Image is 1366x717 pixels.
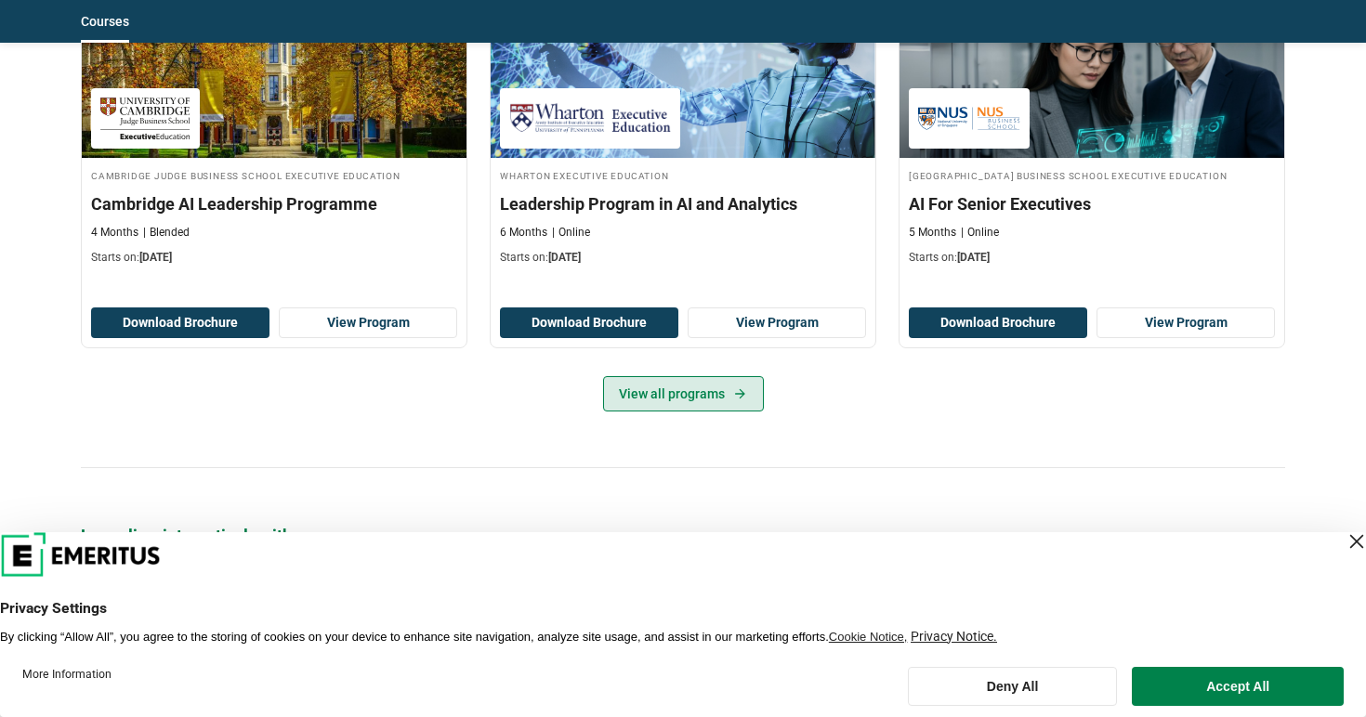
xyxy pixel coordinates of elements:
[509,98,671,139] img: Wharton Executive Education
[81,524,1285,547] p: Learn live, interactively with
[909,250,1275,266] p: Starts on:
[143,225,190,241] p: Blended
[961,225,999,241] p: Online
[909,167,1275,183] h4: [GEOGRAPHIC_DATA] Business School Executive Education
[957,251,990,264] span: [DATE]
[139,251,172,264] span: [DATE]
[91,250,457,266] p: Starts on:
[552,225,590,241] p: Online
[909,192,1275,215] h3: AI For Senior Executives
[91,167,457,183] h4: Cambridge Judge Business School Executive Education
[909,307,1087,339] button: Download Brochure
[500,307,678,339] button: Download Brochure
[100,98,190,139] img: Cambridge Judge Business School Executive Education
[603,376,764,411] a: View all programs
[500,167,866,183] h4: Wharton Executive Education
[91,307,269,339] button: Download Brochure
[918,98,1020,139] img: National University of Singapore Business School Executive Education
[91,192,457,215] h3: Cambridge AI Leadership Programme
[909,225,956,241] p: 5 Months
[688,307,866,339] a: View Program
[548,251,581,264] span: [DATE]
[500,192,866,215] h3: Leadership Program in AI and Analytics
[1097,307,1275,339] a: View Program
[500,225,547,241] p: 6 Months
[279,307,457,339] a: View Program
[500,250,866,266] p: Starts on:
[91,225,138,241] p: 4 Months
